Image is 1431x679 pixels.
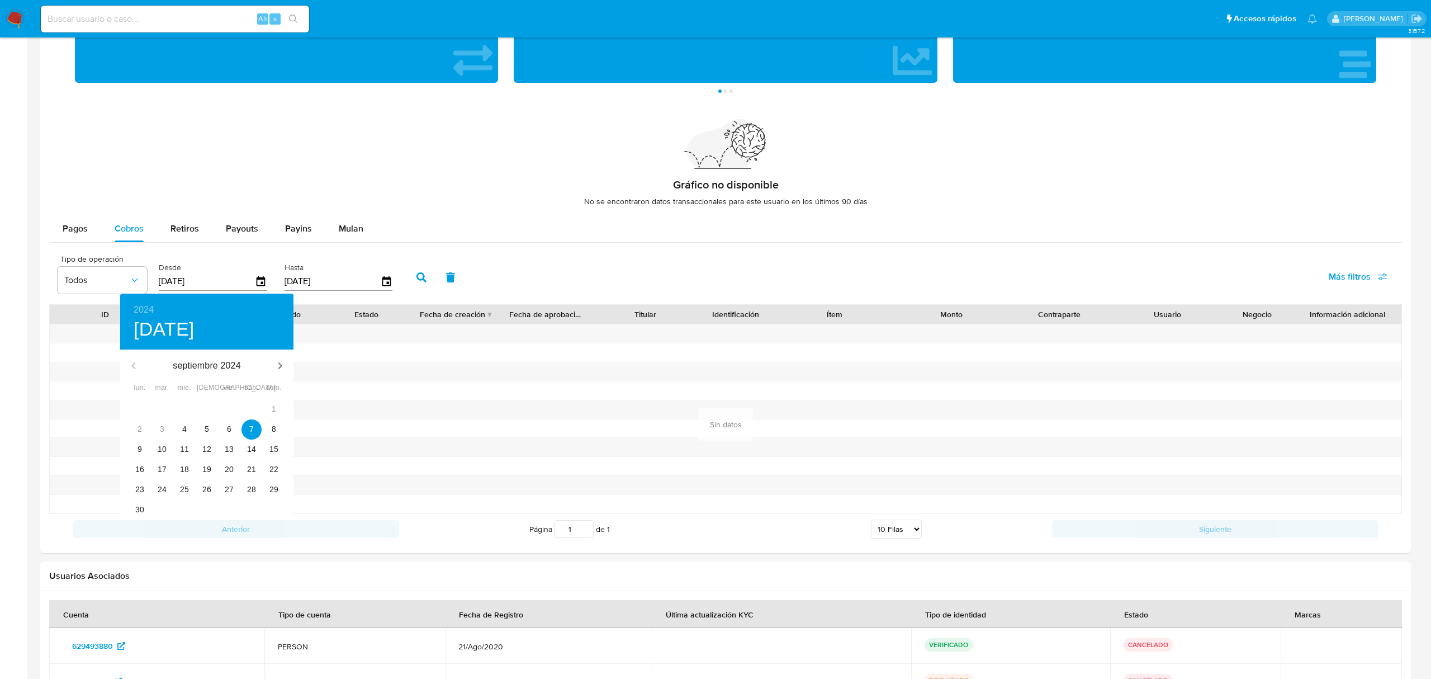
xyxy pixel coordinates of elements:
button: 12 [197,440,217,460]
p: 12 [202,444,211,455]
p: 25 [180,484,189,495]
button: 18 [174,460,195,480]
p: 15 [269,444,278,455]
p: 18 [180,464,189,475]
p: septiembre 2024 [147,359,267,372]
span: vie. [219,383,239,394]
button: 4 [174,419,195,440]
p: 11 [180,444,189,455]
span: lun. [130,383,150,394]
button: 23 [130,480,150,500]
p: 14 [247,444,256,455]
p: 29 [269,484,278,495]
button: 11 [174,440,195,460]
button: 5 [197,419,217,440]
p: 23 [135,484,144,495]
button: 22 [264,460,284,480]
button: 24 [152,480,172,500]
p: 20 [225,464,234,475]
span: mar. [152,383,172,394]
button: 6 [219,419,239,440]
button: 14 [241,440,262,460]
p: 28 [247,484,256,495]
button: 28 [241,480,262,500]
button: 2024 [134,302,154,318]
p: 8 [272,423,276,435]
p: 27 [225,484,234,495]
button: 29 [264,480,284,500]
p: 26 [202,484,211,495]
button: 30 [130,500,150,520]
span: dom. [264,383,284,394]
button: 10 [152,440,172,460]
p: 7 [249,423,254,435]
button: 13 [219,440,239,460]
button: 15 [264,440,284,460]
p: 4 [182,423,187,435]
button: 20 [219,460,239,480]
p: 22 [269,464,278,475]
p: 21 [247,464,256,475]
span: mié. [174,383,195,394]
button: 19 [197,460,217,480]
p: 6 [227,423,231,435]
span: sáb. [241,383,262,394]
p: 10 [158,444,167,455]
button: 9 [130,440,150,460]
p: 30 [135,504,144,515]
button: 16 [130,460,150,480]
span: [DEMOGRAPHIC_DATA]. [197,383,217,394]
p: 17 [158,464,167,475]
button: [DATE] [134,318,195,341]
p: 24 [158,484,167,495]
button: 26 [197,480,217,500]
p: 5 [205,423,209,435]
button: 17 [152,460,172,480]
p: 19 [202,464,211,475]
p: 13 [225,444,234,455]
p: 16 [135,464,144,475]
button: 8 [264,419,284,440]
button: 7 [241,419,262,440]
button: 27 [219,480,239,500]
button: 25 [174,480,195,500]
p: 9 [138,444,142,455]
button: 21 [241,460,262,480]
